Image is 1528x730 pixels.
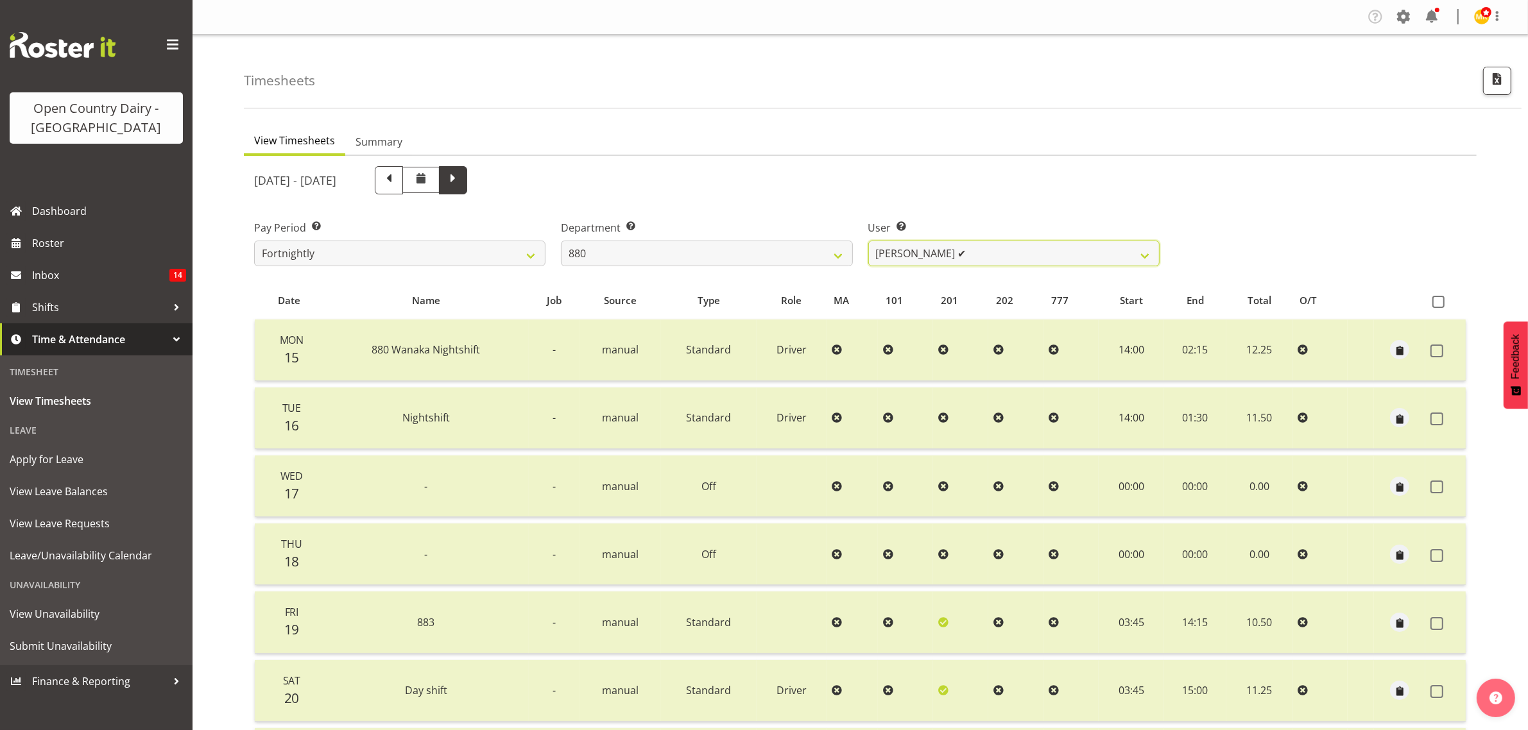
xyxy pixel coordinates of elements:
[553,547,556,561] span: -
[254,173,336,187] h5: [DATE] - [DATE]
[254,220,545,235] label: Pay Period
[602,479,639,493] span: manual
[356,134,402,149] span: Summary
[1099,455,1164,517] td: 00:00
[661,660,757,722] td: Standard
[282,401,302,415] span: Tue
[661,523,757,585] td: Off
[1226,523,1292,585] td: 0.00
[781,293,802,308] span: Role
[3,630,189,662] a: Submit Unavailability
[1099,660,1164,722] td: 03:45
[1504,321,1528,409] button: Feedback - Show survey
[553,683,556,697] span: -
[553,479,556,493] span: -
[602,547,639,561] span: manual
[424,479,427,493] span: -
[1164,591,1226,653] td: 14:15
[1474,9,1489,24] img: milk-reception-awarua7542.jpg
[1164,523,1226,585] td: 00:00
[284,689,300,707] span: 20
[1510,334,1522,379] span: Feedback
[3,359,189,385] div: Timesheet
[1483,67,1511,95] button: Export CSV
[1120,293,1143,308] span: Start
[602,683,639,697] span: manual
[22,99,170,137] div: Open Country Dairy - [GEOGRAPHIC_DATA]
[602,343,639,357] span: manual
[284,416,300,434] span: 16
[1051,293,1069,308] span: 777
[698,293,720,308] span: Type
[1164,455,1226,517] td: 00:00
[32,233,186,253] span: Roster
[278,293,300,308] span: Date
[561,220,852,235] label: Department
[834,293,849,308] span: MA
[1099,523,1164,585] td: 00:00
[777,683,807,697] span: Driver
[32,298,167,317] span: Shifts
[283,674,301,688] span: Sat
[284,620,300,638] span: 19
[10,514,183,533] span: View Leave Requests
[3,572,189,598] div: Unavailability
[1164,660,1226,722] td: 15:00
[10,32,116,58] img: Rosterit website logo
[10,604,183,624] span: View Unavailability
[1248,293,1271,308] span: Total
[372,343,480,357] span: 880 Wanaka Nightshift
[281,537,302,551] span: Thu
[604,293,637,308] span: Source
[777,411,807,425] span: Driver
[1226,660,1292,722] td: 11.25
[417,615,434,629] span: 883
[1226,591,1292,653] td: 10.50
[1187,293,1204,308] span: End
[1164,319,1226,381] td: 02:15
[777,343,807,357] span: Driver
[553,615,556,629] span: -
[602,615,639,629] span: manual
[941,293,958,308] span: 201
[32,672,167,691] span: Finance & Reporting
[3,475,189,507] a: View Leave Balances
[280,333,304,347] span: Mon
[3,417,189,443] div: Leave
[661,591,757,653] td: Standard
[32,201,186,221] span: Dashboard
[553,411,556,425] span: -
[661,387,757,449] td: Standard
[254,133,335,148] span: View Timesheets
[169,269,186,282] span: 14
[3,539,189,572] a: Leave/Unavailability Calendar
[547,293,562,308] span: Job
[280,469,304,483] span: Wed
[661,455,757,517] td: Off
[1099,591,1164,653] td: 03:45
[1489,692,1502,704] img: help-xxl-2.png
[868,220,1160,235] label: User
[285,605,299,619] span: Fri
[284,348,300,366] span: 15
[661,319,757,381] td: Standard
[996,293,1013,308] span: 202
[3,385,189,417] a: View Timesheets
[244,73,315,88] h4: Timesheets
[1226,387,1292,449] td: 11.50
[3,598,189,630] a: View Unavailability
[10,636,183,656] span: Submit Unavailability
[284,552,300,570] span: 18
[3,443,189,475] a: Apply for Leave
[32,266,169,285] span: Inbox
[424,547,427,561] span: -
[32,330,167,349] span: Time & Attendance
[284,484,300,502] span: 17
[10,391,183,411] span: View Timesheets
[10,546,183,565] span: Leave/Unavailability Calendar
[1300,293,1317,308] span: O/T
[402,411,450,425] span: Nightshift
[405,683,447,697] span: Day shift
[602,411,639,425] span: manual
[886,293,903,308] span: 101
